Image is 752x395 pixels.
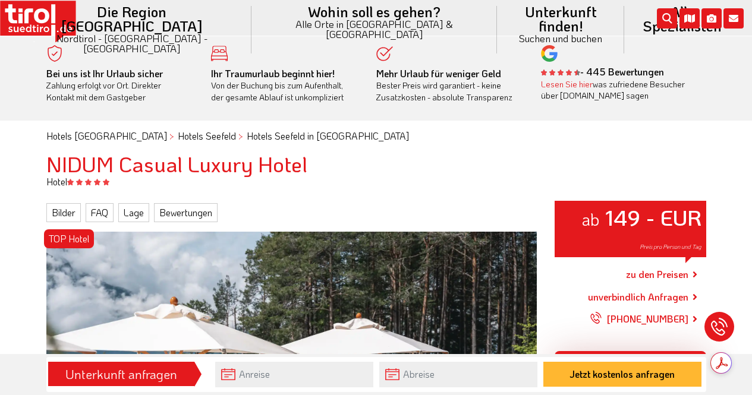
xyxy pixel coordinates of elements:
[588,290,688,304] a: unverbindlich Anfragen
[626,260,688,289] a: zu den Preisen
[581,208,600,230] small: ab
[178,129,236,142] a: Hotels Seefeld
[46,203,81,222] a: Bilder
[541,78,593,90] a: Lesen Sie hier
[266,19,483,39] small: Alle Orte in [GEOGRAPHIC_DATA] & [GEOGRAPHIC_DATA]
[379,362,537,387] input: Abreise
[46,152,706,176] h1: NIDUM Casual Luxury Hotel
[118,203,149,222] a: Lage
[52,364,191,384] div: Unterkunft anfragen
[541,65,664,78] b: - 445 Bewertungen
[543,362,701,387] button: Jetzt kostenlos anfragen
[37,175,715,188] div: Hotel
[679,8,700,29] i: Karte öffnen
[211,67,335,80] b: Ihr Traumurlaub beginnt hier!
[154,203,218,222] a: Bewertungen
[26,33,237,53] small: Nordtirol - [GEOGRAPHIC_DATA] - [GEOGRAPHIC_DATA]
[44,229,94,248] div: TOP Hotel
[723,8,744,29] i: Kontakt
[541,78,688,102] div: was zufriedene Besucher über [DOMAIN_NAME] sagen
[86,203,114,222] a: FAQ
[211,68,358,103] div: Von der Buchung bis zum Aufenthalt, der gesamte Ablauf ist unkompliziert
[605,203,701,231] strong: 149 - EUR
[376,68,524,103] div: Bester Preis wird garantiert - keine Zusatzkosten - absolute Transparenz
[701,8,722,29] i: Fotogalerie
[46,129,167,142] a: Hotels [GEOGRAPHIC_DATA]
[590,304,688,334] a: [PHONE_NUMBER]
[46,67,163,80] b: Bei uns ist Ihr Urlaub sicher
[247,129,409,142] a: Hotels Seefeld in [GEOGRAPHIC_DATA]
[555,351,706,382] div: Was zeichnet uns aus?
[511,33,610,43] small: Suchen und buchen
[376,67,501,80] b: Mehr Urlaub für weniger Geld
[640,243,701,251] span: Preis pro Person und Tag
[215,362,373,387] input: Anreise
[46,68,194,103] div: Zahlung erfolgt vor Ort. Direkter Kontakt mit dem Gastgeber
